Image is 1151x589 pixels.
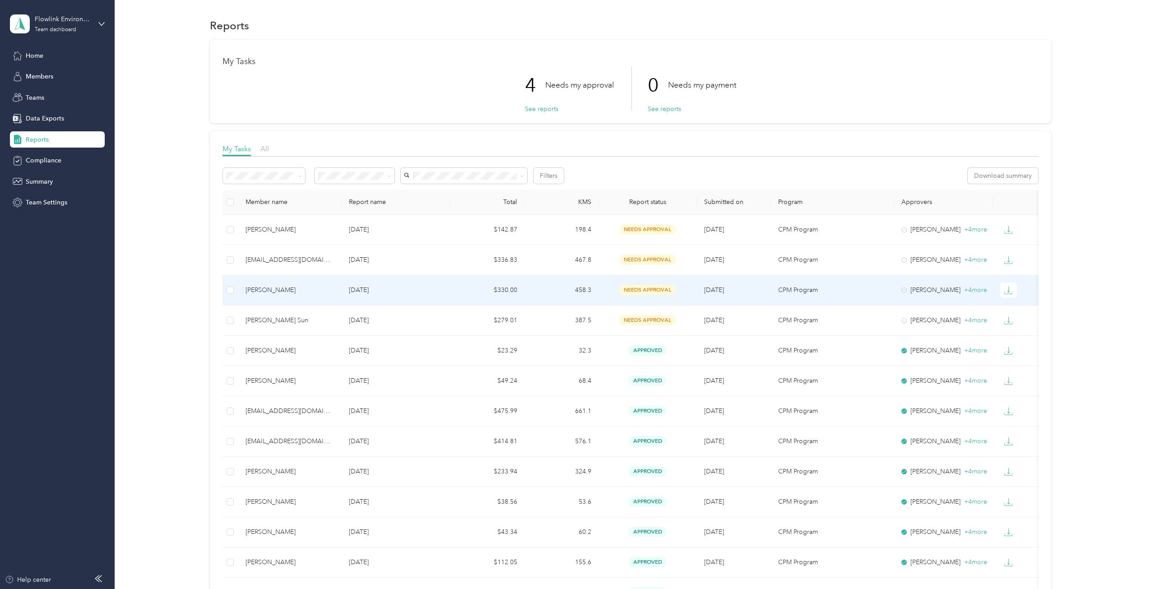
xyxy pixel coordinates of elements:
p: CPM Program [778,467,887,477]
div: [PERSON_NAME] [901,225,986,235]
td: 53.6 [524,487,599,517]
span: Reports [26,135,49,144]
span: + 4 more [964,316,987,324]
td: $330.00 [450,275,524,306]
td: $112.05 [450,547,524,578]
span: Compliance [26,156,61,165]
h1: My Tasks [223,57,1039,66]
td: 324.9 [524,457,599,487]
span: [DATE] [704,407,724,415]
td: CPM Program [771,547,894,578]
th: Submitted on [697,190,771,215]
div: [PERSON_NAME] [246,346,334,356]
span: [DATE] [704,347,724,354]
p: [DATE] [349,285,443,295]
p: [DATE] [349,436,443,446]
div: [PERSON_NAME] [901,497,986,507]
span: + 4 more [964,347,987,354]
span: [DATE] [704,468,724,475]
p: 4 [525,66,545,104]
span: [DATE] [704,377,724,385]
p: [DATE] [349,557,443,567]
td: CPM Program [771,366,894,396]
span: + 4 more [964,256,987,264]
td: CPM Program [771,427,894,457]
td: 32.3 [524,336,599,366]
span: needs approval [619,255,676,265]
span: approved [628,406,667,416]
button: Help center [5,575,51,584]
p: CPM Program [778,527,887,537]
p: [DATE] [349,225,443,235]
td: $23.29 [450,336,524,366]
span: approved [628,345,667,356]
p: CPM Program [778,315,887,325]
td: CPM Program [771,457,894,487]
div: [PERSON_NAME] [901,436,986,446]
th: Approvers [894,190,993,215]
span: approved [628,496,667,507]
span: + 4 more [964,437,987,445]
span: + 4 more [964,558,987,566]
td: 198.4 [524,215,599,245]
p: [DATE] [349,346,443,356]
button: Filters [534,168,564,184]
span: + 4 more [964,528,987,536]
div: [PERSON_NAME] [901,315,986,325]
div: [PERSON_NAME] [246,376,334,386]
span: Report status [606,198,690,206]
span: approved [628,466,667,477]
span: + 4 more [964,468,987,475]
span: [DATE] [704,316,724,324]
span: approved [628,527,667,537]
p: Needs my approval [545,79,614,91]
p: CPM Program [778,436,887,446]
td: $38.56 [450,487,524,517]
div: [PERSON_NAME] Sun [246,315,334,325]
div: [PERSON_NAME] [901,255,986,265]
div: [PERSON_NAME] [901,285,986,295]
div: [PERSON_NAME] [246,225,334,235]
p: CPM Program [778,225,887,235]
span: [DATE] [704,558,724,566]
p: [DATE] [349,406,443,416]
td: 661.1 [524,396,599,427]
span: [DATE] [704,437,724,445]
td: 68.4 [524,366,599,396]
p: CPM Program [778,497,887,507]
td: 155.6 [524,547,599,578]
span: [DATE] [704,256,724,264]
span: Summary [26,177,53,186]
td: CPM Program [771,336,894,366]
p: CPM Program [778,285,887,295]
td: $49.24 [450,366,524,396]
th: Member name [238,190,342,215]
p: [DATE] [349,497,443,507]
td: $142.87 [450,215,524,245]
th: Report name [342,190,450,215]
span: Home [26,51,43,60]
div: [PERSON_NAME] [901,527,986,537]
div: [PERSON_NAME] [901,557,986,567]
span: approved [628,436,667,446]
span: + 4 more [964,226,987,233]
div: KMS [532,198,591,206]
span: + 4 more [964,286,987,294]
h1: Reports [210,21,249,30]
div: [EMAIL_ADDRESS][DOMAIN_NAME] [246,406,334,416]
td: 387.5 [524,306,599,336]
span: [DATE] [704,498,724,506]
td: CPM Program [771,275,894,306]
span: Team Settings [26,198,67,207]
td: 60.2 [524,517,599,547]
div: Total [458,198,517,206]
td: $279.01 [450,306,524,336]
td: $336.83 [450,245,524,275]
div: [PERSON_NAME] [246,557,334,567]
th: Program [771,190,894,215]
span: [DATE] [704,226,724,233]
p: CPM Program [778,406,887,416]
button: See reports [648,104,681,114]
span: approved [628,376,667,386]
